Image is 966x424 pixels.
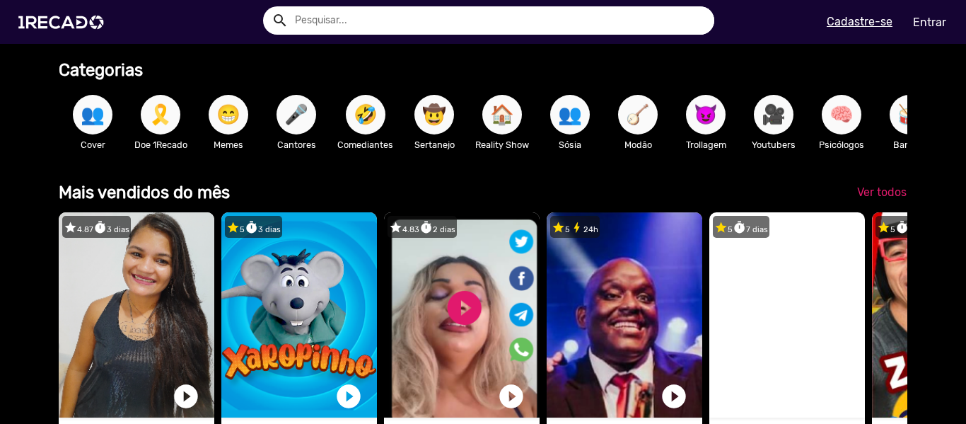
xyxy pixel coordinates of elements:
video: 1RECADO vídeos dedicados para fãs e empresas [221,212,377,418]
mat-icon: Example home icon [272,12,289,29]
span: 😈 [694,95,718,134]
button: 🎥 [754,95,793,134]
p: Psicólogos [815,138,868,151]
button: 🥁 [890,95,929,134]
button: 🏠 [482,95,522,134]
span: Ver todos [857,185,907,199]
span: 🎥 [762,95,786,134]
p: Reality Show [475,138,529,151]
button: Example home icon [267,7,291,32]
span: 🥁 [897,95,921,134]
span: 🎗️ [149,95,173,134]
span: 😁 [216,95,240,134]
a: play_circle_filled [172,382,200,411]
a: play_circle_filled [334,382,363,411]
p: Trollagem [679,138,733,151]
span: 🤠 [422,95,446,134]
input: Pesquisar... [284,6,714,35]
span: 🏠 [490,95,514,134]
b: Categorias [59,60,143,80]
p: Sertanejo [407,138,461,151]
p: Youtubers [747,138,801,151]
a: play_circle_filled [822,382,851,411]
a: play_circle_filled [497,382,525,411]
u: Cadastre-se [827,15,892,28]
button: 😁 [209,95,248,134]
button: 😈 [686,95,726,134]
span: 🪕 [626,95,650,134]
video: 1RECADO vídeos dedicados para fãs e empresas [384,212,540,418]
button: 🪕 [618,95,658,134]
video: 1RECADO vídeos dedicados para fãs e empresas [709,212,865,418]
p: Cover [66,138,120,151]
p: Bandas [883,138,936,151]
button: 👥 [550,95,590,134]
button: 🎗️ [141,95,180,134]
span: 🎤 [284,95,308,134]
button: 🤠 [414,95,454,134]
span: 🧠 [830,95,854,134]
p: Modão [611,138,665,151]
p: Memes [202,138,255,151]
span: 👥 [558,95,582,134]
a: Entrar [904,10,955,35]
b: Mais vendidos do mês [59,183,230,202]
p: Comediantes [337,138,393,151]
button: 🤣 [346,95,385,134]
p: Cantores [269,138,323,151]
span: 👥 [81,95,105,134]
p: Doe 1Recado [134,138,187,151]
button: 🧠 [822,95,861,134]
p: Sósia [543,138,597,151]
video: 1RECADO vídeos dedicados para fãs e empresas [59,212,214,418]
span: 🤣 [354,95,378,134]
button: 🎤 [277,95,316,134]
a: play_circle_filled [660,382,688,411]
video: 1RECADO vídeos dedicados para fãs e empresas [547,212,702,418]
button: 👥 [73,95,112,134]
